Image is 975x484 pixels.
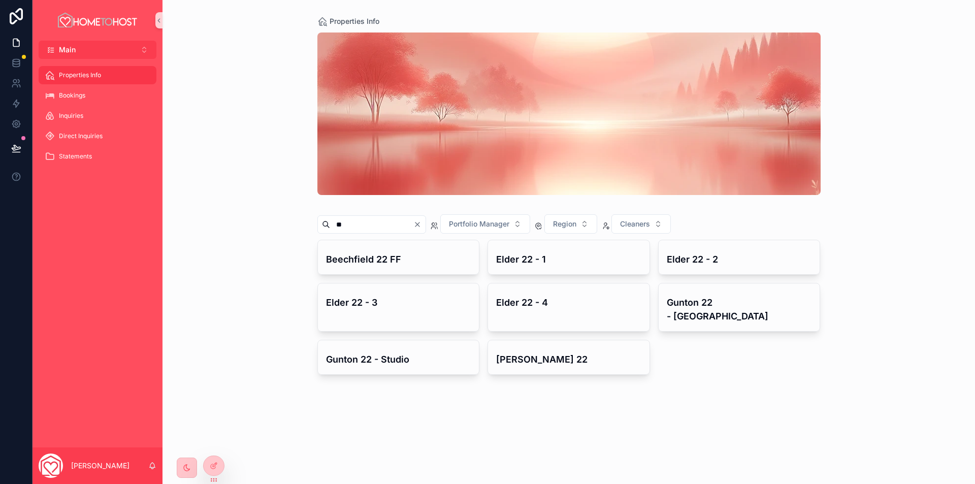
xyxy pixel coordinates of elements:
[59,71,101,79] span: Properties Info
[317,240,480,275] a: Beechfield 22 FF
[39,127,156,145] a: Direct Inquiries
[39,147,156,166] a: Statements
[487,283,650,332] a: Elder 22 - 4
[326,352,471,366] h4: Gunton 22 - Studio
[59,152,92,160] span: Statements
[326,252,471,266] h4: Beechfield 22 FF
[611,214,671,234] button: Select Button
[496,352,641,366] h4: [PERSON_NAME] 22
[449,219,509,229] span: Portfolio Manager
[667,252,812,266] h4: Elder 22 - 2
[317,283,480,332] a: Elder 22 - 3
[487,240,650,275] a: Elder 22 - 1
[330,16,379,26] span: Properties Info
[658,240,821,275] a: Elder 22 - 2
[413,220,426,229] button: Clear
[317,340,480,375] a: Gunton 22 - Studio
[39,107,156,125] a: Inquiries
[56,12,139,28] img: App logo
[496,252,641,266] h4: Elder 22 - 1
[59,91,85,100] span: Bookings
[496,296,641,309] h4: Elder 22 - 4
[39,41,156,59] button: Select Button
[71,461,129,471] p: [PERSON_NAME]
[59,132,103,140] span: Direct Inquiries
[39,86,156,105] a: Bookings
[658,283,821,332] a: Gunton 22 - [GEOGRAPHIC_DATA]
[487,340,650,375] a: [PERSON_NAME] 22
[553,219,576,229] span: Region
[620,219,650,229] span: Cleaners
[544,214,597,234] button: Select Button
[59,45,76,55] span: Main
[32,59,162,179] div: scrollable content
[667,296,812,323] h4: Gunton 22 - [GEOGRAPHIC_DATA]
[440,214,530,234] button: Select Button
[326,296,471,309] h4: Elder 22 - 3
[59,112,83,120] span: Inquiries
[317,16,379,26] a: Properties Info
[39,66,156,84] a: Properties Info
